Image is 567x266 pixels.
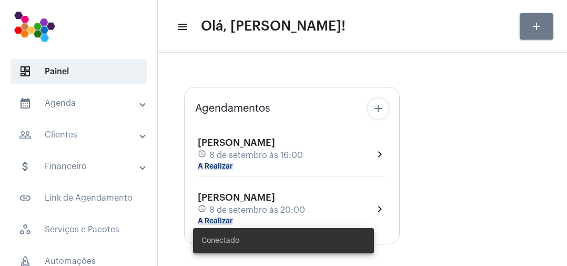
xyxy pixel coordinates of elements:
span: Serviços e Pacotes [11,217,147,242]
mat-expansion-panel-header: sidenav iconClientes [6,122,157,147]
span: sidenav icon [19,223,32,236]
mat-expansion-panel-header: sidenav iconAgenda [6,91,157,116]
mat-icon: sidenav icon [19,160,32,173]
mat-icon: schedule [198,204,207,216]
mat-expansion-panel-header: sidenav iconFinanceiro [6,154,157,179]
span: [PERSON_NAME] [198,193,275,202]
span: 8 de setembro às 16:00 [209,151,303,160]
span: sidenav icon [19,65,32,78]
span: [PERSON_NAME] [198,138,275,147]
mat-panel-title: Financeiro [19,160,140,173]
mat-icon: add [372,102,384,115]
mat-icon: sidenav icon [19,192,32,204]
mat-panel-title: Clientes [19,129,140,141]
mat-icon: chevron_right [373,203,386,215]
mat-panel-title: Agenda [19,97,140,110]
span: Agendamentos [195,103,270,114]
mat-icon: sidenav icon [19,97,32,110]
span: 8 de setembro às 20:00 [209,205,305,215]
mat-icon: chevron_right [373,148,386,161]
mat-icon: schedule [198,150,207,161]
span: Olá, [PERSON_NAME]! [201,18,346,35]
span: Painel [11,59,147,84]
span: Conectado [201,235,239,246]
mat-chip: A Realizar [198,163,233,170]
mat-icon: sidenav icon [177,21,187,33]
mat-icon: sidenav icon [19,129,32,141]
span: Link de Agendamento [11,185,147,211]
mat-icon: add [530,20,543,33]
img: 7bf4c2a9-cb5a-6366-d80e-59e5d4b2024a.png [8,5,60,47]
